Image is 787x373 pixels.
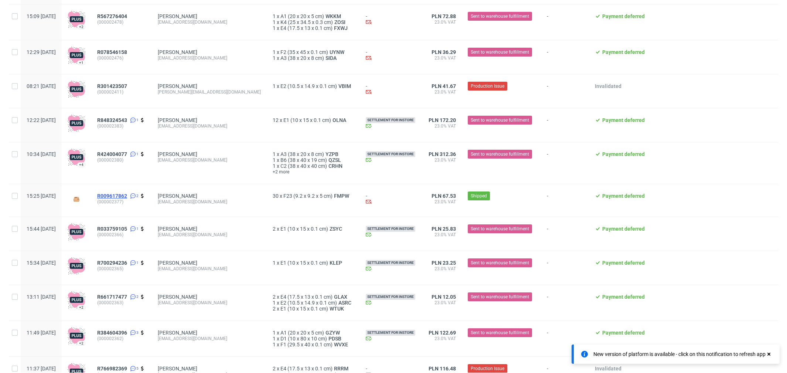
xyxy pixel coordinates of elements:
[432,226,456,232] span: PLN 25.83
[68,194,85,204] img: version_two_editor_design
[97,13,127,19] span: R567276404
[273,366,276,372] span: 2
[27,117,56,123] span: 12:22 [DATE]
[97,193,127,199] span: R009617862
[280,49,328,55] span: F2 (35 x 45 x 0.1 cm)
[97,366,127,372] span: R766982369
[280,306,328,312] span: E1 (10 x 15 x 0.1 cm)
[547,49,583,65] span: -
[97,294,129,300] a: R661717477
[333,19,347,25] a: ZOSI
[337,300,353,306] a: ASRC
[273,294,354,300] div: x
[324,13,343,19] span: WKKM
[283,193,333,199] span: F23 (9.2 x 9.2 x 5 cm)
[429,157,456,163] span: 23.0% VAT
[280,83,337,89] span: E2 (10.5 x 14.9 x 0.1 cm)
[136,260,139,266] span: 1
[97,19,146,25] span: (000002478)
[97,300,146,306] span: (000002363)
[97,336,146,342] span: (000002362)
[27,151,56,157] span: 10:34 [DATE]
[27,366,56,372] span: 11:37 [DATE]
[97,83,127,89] span: R301423507
[471,365,504,372] span: Production Issue
[595,366,621,372] span: Invalidated
[97,266,146,272] span: (000002365)
[68,291,85,309] img: plus-icon.676465ae8f3a83198b3f.png
[273,25,276,31] span: 1
[273,342,276,347] span: 1
[273,117,354,123] div: x
[273,169,354,175] a: +2 more
[273,306,276,312] span: 2
[158,151,197,157] a: [PERSON_NAME]
[273,330,354,336] div: x
[27,260,56,266] span: 15:34 [DATE]
[158,123,261,129] div: [EMAIL_ADDRESS][DOMAIN_NAME]
[432,294,456,300] span: PLN 12.05
[273,294,276,300] span: 2
[97,260,127,266] span: R700294236
[333,193,351,199] span: FMPW
[68,148,85,166] img: plus-icon.676465ae8f3a83198b3f.png
[280,342,333,347] span: F1 (29.5 x 40 x 0.1 cm)
[158,89,261,95] div: [PERSON_NAME][EMAIL_ADDRESS][DOMAIN_NAME]
[429,300,456,306] span: 23.0% VAT
[471,13,529,20] span: Sent to warehouse fulfillment
[547,226,583,242] span: -
[97,55,146,61] span: (000002476)
[547,193,583,208] span: -
[366,117,415,123] span: Settlement for InStore
[337,83,352,89] span: VBIM
[158,199,261,205] div: [EMAIL_ADDRESS][DOMAIN_NAME]
[333,366,350,372] a: RRRM
[273,330,276,336] span: 1
[429,117,456,123] span: PLN 172.20
[273,83,276,89] span: 1
[324,151,340,157] a: YZPB
[79,305,84,309] div: +2
[273,336,276,342] span: 1
[324,55,338,61] a: SIDA
[280,330,324,336] span: A1 (20 x 20 x 5 cm)
[158,19,261,25] div: [EMAIL_ADDRESS][DOMAIN_NAME]
[333,25,349,31] span: FXWJ
[429,330,456,336] span: PLN 122.69
[68,327,85,345] img: plus-icon.676465ae8f3a83198b3f.png
[429,19,456,25] span: 23.0% VAT
[158,294,197,300] a: [PERSON_NAME]
[547,151,583,175] span: -
[328,260,344,266] a: KLEP
[97,151,129,157] a: R424004077
[280,336,327,342] span: D1 (10 x 80 x 10 cm)
[273,55,276,61] span: 1
[27,193,56,199] span: 15:25 [DATE]
[97,89,146,95] span: (000002411)
[602,260,645,266] span: Payment deferred
[273,342,354,347] div: x
[366,13,417,26] div: -
[97,49,127,55] span: R078546158
[97,226,129,232] a: R033759105
[280,55,324,61] span: A3 (38 x 20 x 8 cm)
[273,49,276,55] span: 1
[273,260,354,266] div: x
[432,13,456,19] span: PLN 72.88
[129,193,139,199] a: 2
[68,114,85,132] img: plus-icon.676465ae8f3a83198b3f.png
[273,49,354,55] div: x
[129,294,139,300] a: 2
[273,300,276,306] span: 1
[602,294,645,300] span: Payment deferred
[158,300,261,306] div: [EMAIL_ADDRESS][DOMAIN_NAME]
[273,151,276,157] span: 1
[97,83,129,89] a: R301423507
[129,151,139,157] a: 1
[429,266,456,272] span: 23.0% VAT
[327,163,344,169] a: CRHN
[547,83,583,99] span: -
[280,294,333,300] span: E4 (17.5 x 13 x 0.1 cm)
[136,226,139,232] span: 1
